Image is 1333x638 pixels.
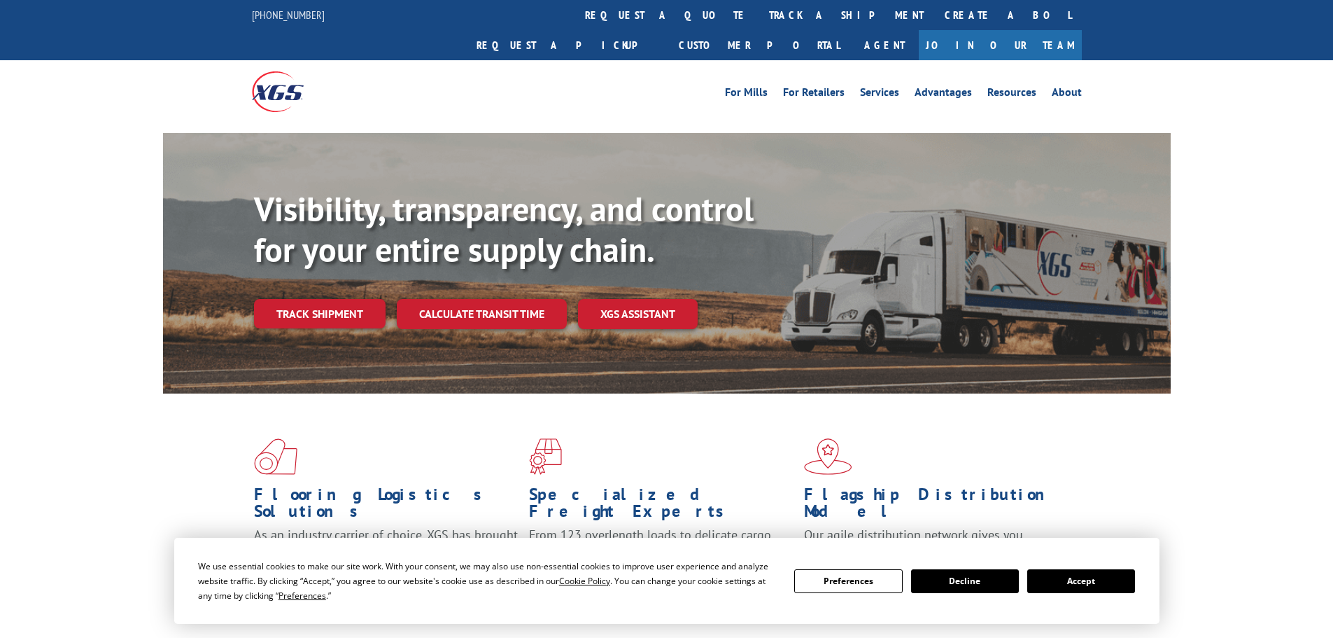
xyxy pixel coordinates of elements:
[254,438,297,475] img: xgs-icon-total-supply-chain-intelligence-red
[529,486,794,527] h1: Specialized Freight Experts
[783,87,845,102] a: For Retailers
[466,30,668,60] a: Request a pickup
[804,486,1068,527] h1: Flagship Distribution Model
[668,30,850,60] a: Customer Portal
[529,527,794,589] p: From 123 overlength loads to delicate cargo, our experienced staff knows the best way to move you...
[804,438,852,475] img: xgs-icon-flagship-distribution-model-red
[198,559,777,603] div: We use essential cookies to make our site work. With your consent, we may also use non-essential ...
[987,87,1036,102] a: Resources
[919,30,1082,60] a: Join Our Team
[397,299,567,329] a: Calculate transit time
[850,30,919,60] a: Agent
[529,438,562,475] img: xgs-icon-focused-on-flooring-red
[174,538,1159,624] div: Cookie Consent Prompt
[725,87,768,102] a: For Mills
[254,299,386,328] a: Track shipment
[1052,87,1082,102] a: About
[254,486,519,527] h1: Flooring Logistics Solutions
[252,8,325,22] a: [PHONE_NUMBER]
[860,87,899,102] a: Services
[559,575,610,587] span: Cookie Policy
[915,87,972,102] a: Advantages
[911,569,1019,593] button: Decline
[254,187,754,271] b: Visibility, transparency, and control for your entire supply chain.
[254,527,518,576] span: As an industry carrier of choice, XGS has brought innovation and dedication to flooring logistics...
[278,590,326,602] span: Preferences
[794,569,902,593] button: Preferences
[578,299,698,329] a: XGS ASSISTANT
[1027,569,1135,593] button: Accept
[804,527,1062,560] span: Our agile distribution network gives you nationwide inventory management on demand.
